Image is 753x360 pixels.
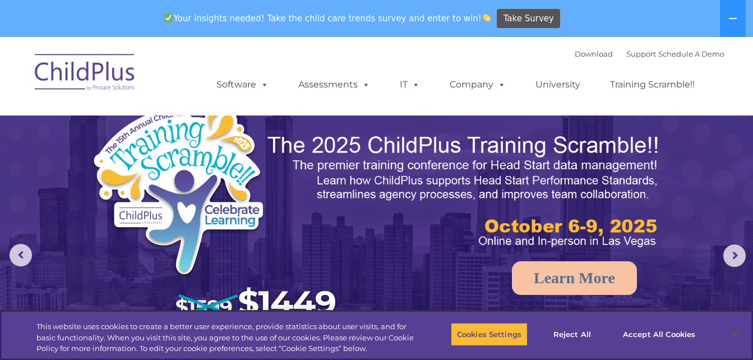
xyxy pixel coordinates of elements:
[626,49,656,58] a: Support
[512,261,637,295] a: Learn More
[575,49,724,58] font: |
[575,49,613,58] a: Download
[723,322,747,347] button: Close
[524,73,592,96] a: University
[438,73,517,96] a: Company
[156,74,190,82] span: Last name
[537,322,607,346] button: Reject All
[160,7,496,29] span: Your insights needed! Take the child care trends survey and enter to win!
[503,9,554,29] span: Take Survey
[156,120,204,128] span: Phone number
[287,73,381,96] a: Assessments
[36,321,414,354] div: This website uses cookies to create a better user experience, provide statistics about user visit...
[164,13,173,22] img: ✅
[497,9,560,29] a: Take Survey
[451,322,528,346] button: Cookies Settings
[482,13,491,22] img: 👏
[205,73,280,96] a: Software
[658,49,724,58] a: Schedule A Demo
[389,73,431,96] a: IT
[617,322,701,346] button: Accept All Cookies
[29,46,141,102] img: ChildPlus by Procare Solutions
[599,73,706,96] a: Training Scramble!!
